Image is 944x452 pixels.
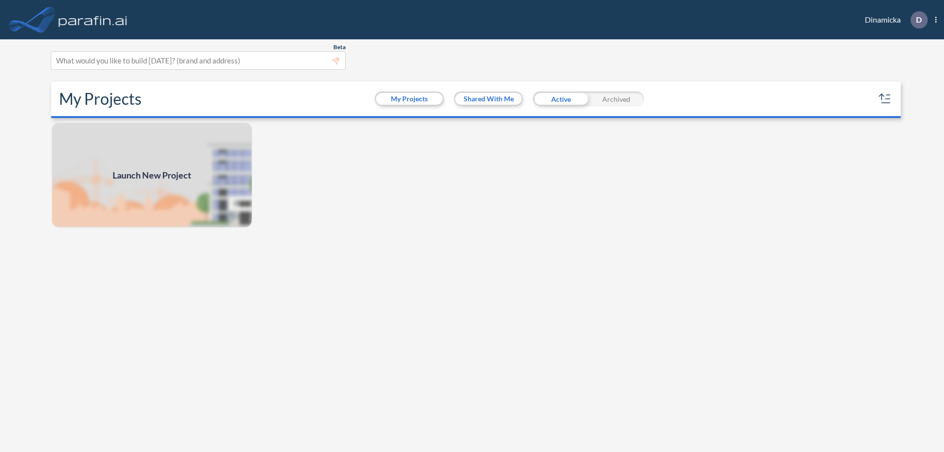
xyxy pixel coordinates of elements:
[376,93,442,105] button: My Projects
[850,11,937,29] div: Dinamicka
[51,122,253,228] a: Launch New Project
[59,90,142,108] h2: My Projects
[455,93,522,105] button: Shared With Me
[916,15,922,24] p: D
[533,91,589,106] div: Active
[877,91,893,107] button: sort
[589,91,644,106] div: Archived
[113,169,191,182] span: Launch New Project
[333,43,346,51] span: Beta
[57,10,129,30] img: logo
[51,122,253,228] img: add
